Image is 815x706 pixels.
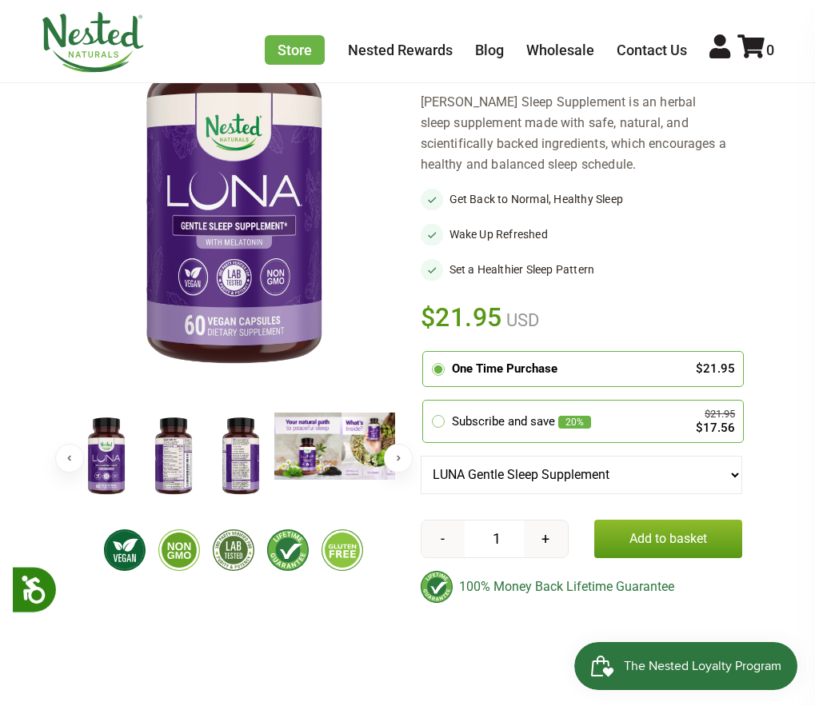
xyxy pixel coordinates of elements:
[421,300,503,335] span: $21.95
[766,42,774,58] span: 0
[737,42,774,58] a: 0
[140,413,207,500] img: LUNA Gentle Sleep Supplement
[475,42,504,58] a: Blog
[55,444,84,473] button: Previous
[526,42,594,58] a: Wholesale
[342,413,409,480] img: LUNA Gentle Sleep Supplement
[41,12,145,73] img: Nested Naturals
[421,571,743,603] div: 100% Money Back Lifetime Guarantee
[421,571,453,603] img: badge-lifetimeguarantee-color.svg
[158,529,200,571] img: gmofree
[617,42,687,58] a: Contact Us
[104,529,146,571] img: vegan
[421,521,465,557] button: -
[524,521,568,557] button: +
[274,413,342,480] img: LUNA Gentle Sleep Supplement
[207,413,274,500] img: LUNA Gentle Sleep Supplement
[213,529,254,571] img: thirdpartytested
[502,310,539,330] span: USD
[348,42,453,58] a: Nested Rewards
[421,92,743,175] div: [PERSON_NAME] Sleep Supplement is an herbal sleep supplement made with safe, natural, and scienti...
[421,223,743,245] li: Wake Up Refreshed
[421,188,743,210] li: Get Back to Normal, Healthy Sleep
[594,520,742,558] button: Add to basket
[265,35,325,65] a: Store
[421,258,743,281] li: Set a Healthier Sleep Pattern
[574,642,799,690] iframe: Button to open loyalty program pop-up
[322,529,363,571] img: glutenfree
[384,444,413,473] button: Next
[73,413,140,500] img: LUNA Gentle Sleep Supplement
[267,529,309,571] img: lifetimeguarantee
